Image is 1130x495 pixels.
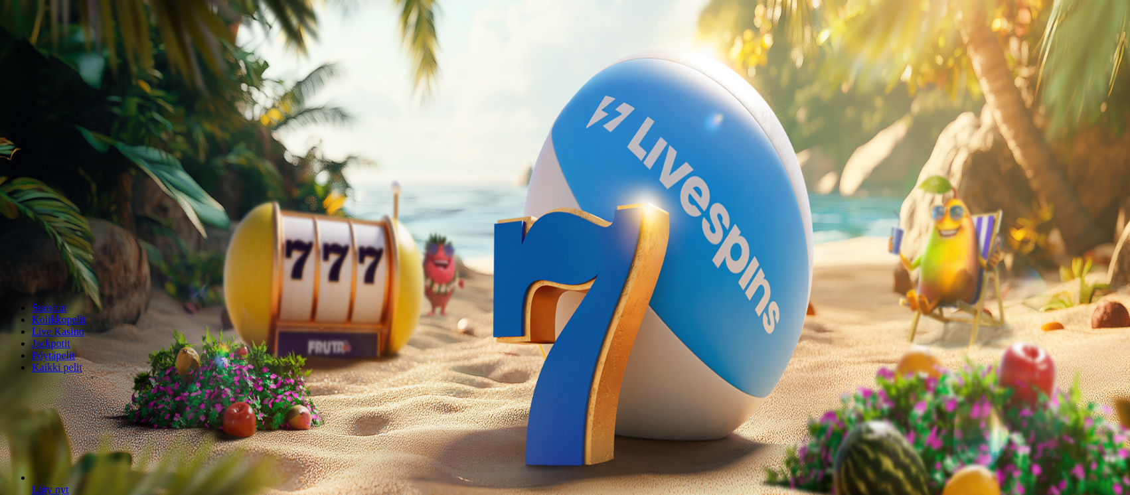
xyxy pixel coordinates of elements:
[32,484,69,495] a: Gates of Olympus Super Scatter
[32,326,84,337] a: Live Kasino
[32,350,75,361] a: Pöytäpelit
[32,314,86,325] a: Kolikkopelit
[32,302,66,313] a: Suositut
[32,484,69,495] span: Liity nyt
[32,338,70,349] a: Jackpotit
[5,279,1125,398] header: Lobby
[5,279,1125,374] nav: Lobby
[32,362,82,373] a: Kaikki pelit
